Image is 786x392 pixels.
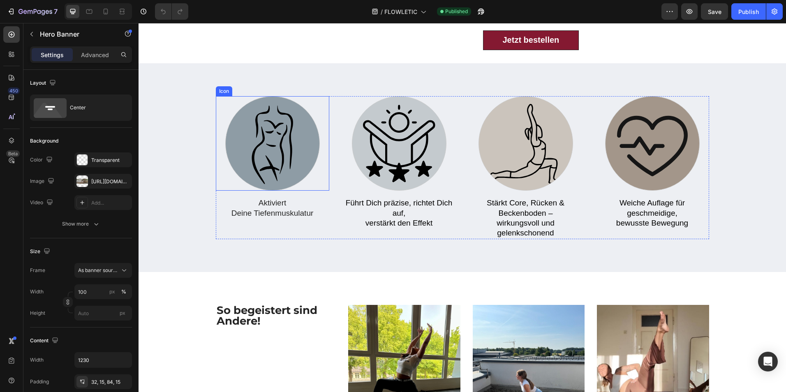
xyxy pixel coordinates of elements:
[41,51,64,59] p: Settings
[384,7,417,16] span: FLOWLETIC
[348,175,426,194] span: Stärkt Core, Rücken & Beckenboden –
[701,3,728,20] button: Save
[81,51,109,59] p: Advanced
[381,7,383,16] span: /
[75,353,132,367] input: Auto
[155,3,188,20] div: Undo/Redo
[481,175,546,194] span: Weiche Auflage für geschmeidige,
[227,196,294,204] span: verstärkt den Effekt
[30,335,60,346] div: Content
[78,281,179,304] strong: So begeistert sind Andere!
[3,3,61,20] button: 7
[708,8,721,15] span: Save
[120,310,125,316] span: px
[30,356,44,364] div: Width
[91,178,130,185] div: [URL][DOMAIN_NAME]
[74,284,132,299] input: px%
[30,288,44,295] label: Width
[107,287,117,297] button: %
[40,29,110,39] p: Hero Banner
[30,176,56,187] div: Image
[445,8,468,15] span: Published
[78,267,118,274] span: As banner source
[119,287,129,297] button: px
[30,154,54,166] div: Color
[109,288,115,295] div: px
[121,288,126,295] div: %
[74,306,132,321] input: px
[30,378,49,385] div: Padding
[8,88,20,94] div: 450
[30,267,45,274] label: Frame
[30,197,55,208] div: Video
[207,175,314,194] span: Führt Dich präzise, richtet Dich auf,
[30,78,58,89] div: Layout
[30,309,45,317] label: Height
[30,246,52,257] div: Size
[6,150,20,157] div: Beta
[91,378,130,386] div: 32, 15, 84, 15
[478,196,550,204] span: bewusste Bewegung
[62,220,100,228] div: Show more
[139,23,786,392] iframe: Design area
[74,263,132,278] button: As banner source
[91,157,130,164] div: Transparent
[738,7,759,16] div: Publish
[30,217,132,231] button: Show more
[30,137,58,145] div: Background
[70,98,120,117] div: Center
[758,352,778,371] div: Open Intercom Messenger
[54,7,58,16] p: 7
[731,3,766,20] button: Publish
[358,196,416,214] span: wirkungsvoll und gelenkschonend
[91,199,130,207] div: Add...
